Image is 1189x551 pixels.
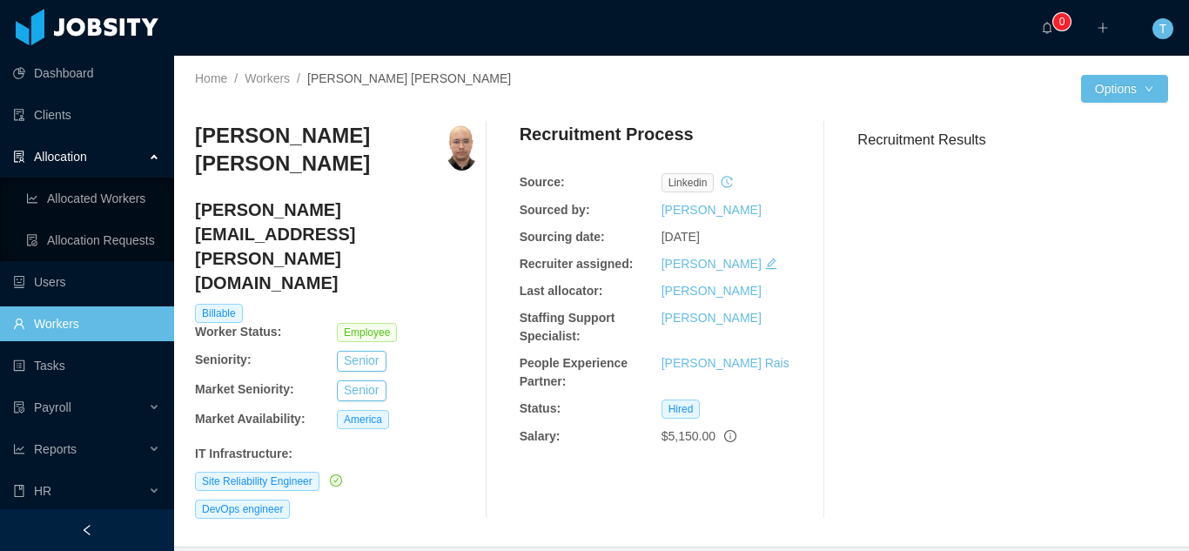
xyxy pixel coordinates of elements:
span: [DATE] [662,230,700,244]
i: icon: check-circle [330,474,342,487]
i: icon: solution [13,151,25,163]
b: Sourced by: [520,203,590,217]
i: icon: edit [765,258,777,270]
b: Last allocator: [520,284,603,298]
sup: 0 [1053,13,1071,30]
span: HR [34,484,51,498]
a: [PERSON_NAME] [662,203,762,217]
a: icon: profileTasks [13,348,160,383]
button: Optionsicon: down [1081,75,1168,103]
a: icon: line-chartAllocated Workers [26,181,160,216]
i: icon: book [13,485,25,497]
h4: Recruitment Process [520,122,694,146]
a: icon: pie-chartDashboard [13,56,160,91]
span: linkedin [662,173,715,192]
a: icon: userWorkers [13,306,160,341]
b: Recruiter assigned: [520,257,634,271]
b: Salary: [520,429,561,443]
b: Worker Status: [195,325,281,339]
b: Status: [520,401,561,415]
span: Employee [337,323,397,342]
b: Market Seniority: [195,382,294,396]
span: $5,150.00 [662,429,715,443]
b: Market Availability: [195,412,306,426]
h3: [PERSON_NAME] [PERSON_NAME] [195,122,445,178]
a: Workers [245,71,290,85]
a: [PERSON_NAME] [662,284,762,298]
a: Home [195,71,227,85]
a: [PERSON_NAME] Rais [662,356,789,370]
h4: [PERSON_NAME][EMAIL_ADDRESS][PERSON_NAME][DOMAIN_NAME] [195,198,479,295]
span: / [297,71,300,85]
span: DevOps engineer [195,500,290,519]
h3: Recruitment Results [857,129,1168,151]
b: People Experience Partner: [520,356,628,388]
b: Source: [520,175,565,189]
span: Payroll [34,400,71,414]
span: Allocation [34,150,87,164]
a: icon: file-doneAllocation Requests [26,223,160,258]
a: [PERSON_NAME] [662,311,762,325]
a: icon: check-circle [326,474,342,487]
a: icon: auditClients [13,97,160,132]
a: icon: robotUsers [13,265,160,299]
span: [PERSON_NAME] [PERSON_NAME] [307,71,511,85]
span: / [234,71,238,85]
i: icon: history [721,176,733,188]
i: icon: plus [1097,22,1109,34]
span: Billable [195,304,243,323]
i: icon: bell [1041,22,1053,34]
span: info-circle [724,430,736,442]
span: Hired [662,400,701,419]
span: America [337,410,389,429]
i: icon: line-chart [13,443,25,455]
img: 5abd522e-ae31-4005-9911-b7b55e845792_686d8c945b9bd-400w.png [445,122,479,171]
span: Reports [34,442,77,456]
span: T [1159,18,1167,39]
b: Sourcing date: [520,230,605,244]
b: Staffing Support Specialist: [520,311,615,343]
span: Site Reliability Engineer [195,472,319,491]
a: [PERSON_NAME] [662,257,762,271]
b: IT Infrastructure : [195,447,292,460]
button: Senior [337,351,386,372]
b: Seniority: [195,353,252,366]
button: Senior [337,380,386,401]
i: icon: file-protect [13,401,25,413]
